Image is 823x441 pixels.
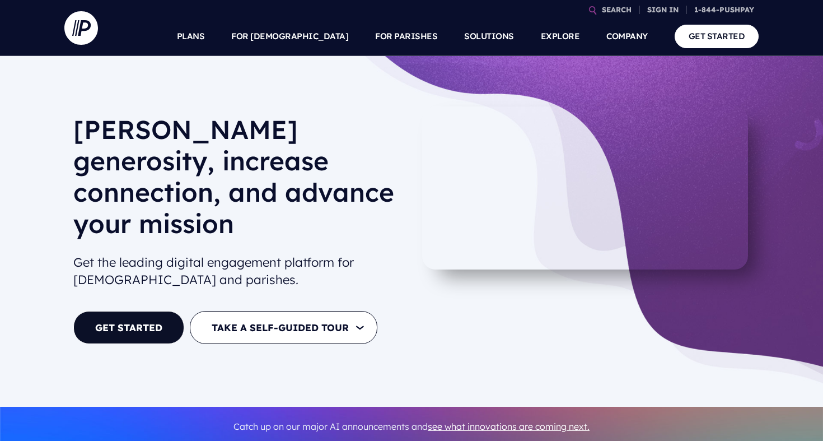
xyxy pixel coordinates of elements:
[464,17,514,56] a: SOLUTIONS
[177,17,205,56] a: PLANS
[231,17,348,56] a: FOR [DEMOGRAPHIC_DATA]
[73,114,403,248] h1: [PERSON_NAME] generosity, increase connection, and advance your mission
[73,249,403,293] h2: Get the leading digital engagement platform for [DEMOGRAPHIC_DATA] and parishes.
[428,421,590,432] a: see what innovations are coming next.
[541,17,580,56] a: EXPLORE
[606,17,648,56] a: COMPANY
[675,25,759,48] a: GET STARTED
[190,311,377,344] button: TAKE A SELF-GUIDED TOUR
[73,414,750,439] p: Catch up on our major AI announcements and
[375,17,437,56] a: FOR PARISHES
[73,311,184,344] a: GET STARTED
